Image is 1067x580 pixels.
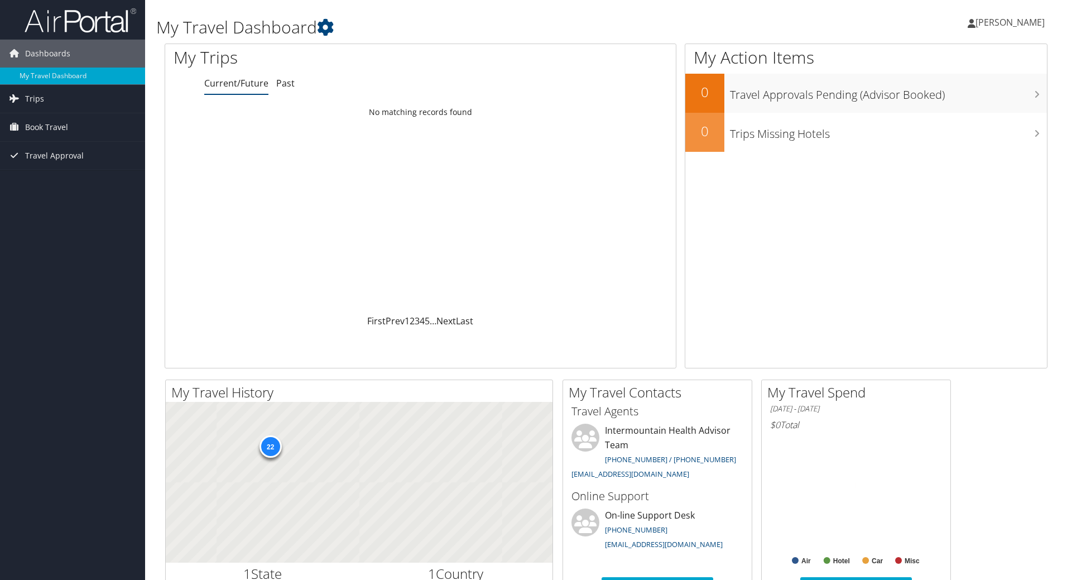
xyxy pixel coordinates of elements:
[685,83,724,102] h2: 0
[605,525,667,535] a: [PHONE_NUMBER]
[420,315,425,327] a: 4
[770,419,780,431] span: $0
[25,7,136,33] img: airportal-logo.png
[730,121,1047,142] h3: Trips Missing Hotels
[204,77,268,89] a: Current/Future
[566,509,749,554] li: On-line Support Desk
[833,557,850,565] text: Hotel
[25,85,44,113] span: Trips
[276,77,295,89] a: Past
[569,383,752,402] h2: My Travel Contacts
[25,142,84,170] span: Travel Approval
[968,6,1056,39] a: [PERSON_NAME]
[605,539,723,549] a: [EMAIL_ADDRESS][DOMAIN_NAME]
[367,315,386,327] a: First
[571,404,743,419] h3: Travel Agents
[425,315,430,327] a: 5
[566,424,749,483] li: Intermountain Health Advisor Team
[410,315,415,327] a: 2
[259,435,281,458] div: 22
[730,82,1047,103] h3: Travel Approvals Pending (Advisor Booked)
[770,404,942,414] h6: [DATE] - [DATE]
[872,557,883,565] text: Car
[685,46,1047,69] h1: My Action Items
[801,557,811,565] text: Air
[685,113,1047,152] a: 0Trips Missing Hotels
[975,16,1045,28] span: [PERSON_NAME]
[25,40,70,68] span: Dashboards
[405,315,410,327] a: 1
[456,315,473,327] a: Last
[386,315,405,327] a: Prev
[685,122,724,141] h2: 0
[415,315,420,327] a: 3
[905,557,920,565] text: Misc
[605,454,736,464] a: [PHONE_NUMBER] / [PHONE_NUMBER]
[156,16,756,39] h1: My Travel Dashboard
[174,46,455,69] h1: My Trips
[770,419,942,431] h6: Total
[25,113,68,141] span: Book Travel
[571,469,689,479] a: [EMAIL_ADDRESS][DOMAIN_NAME]
[767,383,950,402] h2: My Travel Spend
[436,315,456,327] a: Next
[571,488,743,504] h3: Online Support
[165,102,676,122] td: No matching records found
[171,383,552,402] h2: My Travel History
[430,315,436,327] span: …
[685,74,1047,113] a: 0Travel Approvals Pending (Advisor Booked)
